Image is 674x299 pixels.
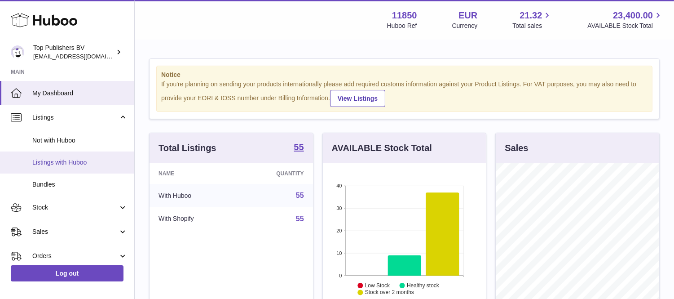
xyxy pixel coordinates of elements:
[336,250,342,256] text: 10
[32,89,128,98] span: My Dashboard
[336,183,342,188] text: 40
[613,9,653,22] span: 23,400.00
[33,53,132,60] span: [EMAIL_ADDRESS][DOMAIN_NAME]
[11,265,123,281] a: Log out
[150,207,238,231] td: With Shopify
[332,142,432,154] h3: AVAILABLE Stock Total
[452,22,478,30] div: Currency
[330,90,385,107] a: View Listings
[150,184,238,207] td: With Huboo
[150,163,238,184] th: Name
[392,9,417,22] strong: 11850
[294,143,304,152] strong: 55
[587,22,663,30] span: AVAILABLE Stock Total
[32,113,118,122] span: Listings
[407,282,440,289] text: Healthy stock
[587,9,663,30] a: 23,400.00 AVAILABLE Stock Total
[336,205,342,211] text: 30
[365,282,390,289] text: Low Stock
[159,142,216,154] h3: Total Listings
[520,9,542,22] span: 21.32
[33,44,114,61] div: Top Publishers BV
[32,203,118,212] span: Stock
[32,158,128,167] span: Listings with Huboo
[296,215,304,223] a: 55
[387,22,417,30] div: Huboo Ref
[512,9,552,30] a: 21.32 Total sales
[32,228,118,236] span: Sales
[339,273,342,278] text: 0
[161,80,648,107] div: If you're planning on sending your products internationally please add required customs informati...
[11,45,24,59] img: internalAdmin-11850@internal.huboo.com
[365,290,414,296] text: Stock over 2 months
[294,143,304,153] a: 55
[512,22,552,30] span: Total sales
[32,180,128,189] span: Bundles
[296,192,304,199] a: 55
[336,228,342,233] text: 20
[505,142,528,154] h3: Sales
[458,9,477,22] strong: EUR
[238,163,313,184] th: Quantity
[32,136,128,145] span: Not with Huboo
[32,252,118,260] span: Orders
[161,71,648,79] strong: Notice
